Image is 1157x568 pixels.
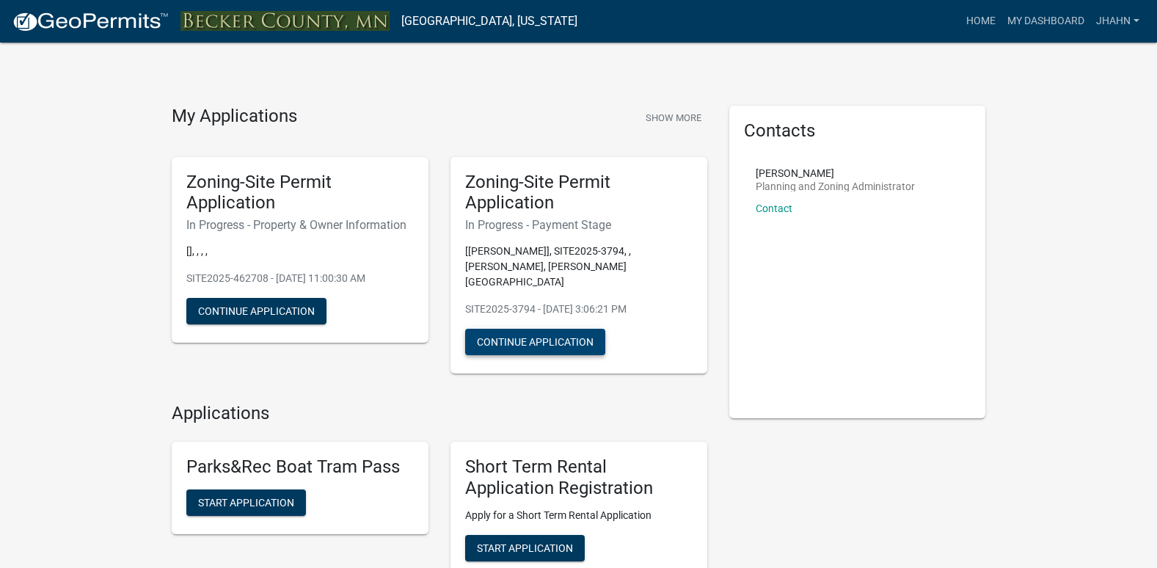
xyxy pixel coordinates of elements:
h6: In Progress - Payment Stage [465,218,693,232]
a: Home [960,7,1001,35]
span: Start Application [477,542,573,553]
a: jhahn [1090,7,1145,35]
p: [], , , , [186,244,414,259]
h4: My Applications [172,106,297,128]
p: Apply for a Short Term Rental Application [465,508,693,523]
a: [GEOGRAPHIC_DATA], [US_STATE] [401,9,577,34]
p: [PERSON_NAME] [756,168,915,178]
a: My Dashboard [1001,7,1090,35]
p: [[PERSON_NAME]], SITE2025-3794, , [PERSON_NAME], [PERSON_NAME][GEOGRAPHIC_DATA] [465,244,693,290]
h5: Contacts [744,120,971,142]
button: Show More [640,106,707,130]
p: SITE2025-462708 - [DATE] 11:00:30 AM [186,271,414,286]
h5: Zoning-Site Permit Application [186,172,414,214]
span: Start Application [198,496,294,508]
img: Becker County, Minnesota [180,11,390,31]
h4: Applications [172,403,707,424]
p: Planning and Zoning Administrator [756,181,915,192]
a: Contact [756,203,792,214]
h5: Zoning-Site Permit Application [465,172,693,214]
button: Start Application [465,535,585,561]
h6: In Progress - Property & Owner Information [186,218,414,232]
p: SITE2025-3794 - [DATE] 3:06:21 PM [465,302,693,317]
h5: Short Term Rental Application Registration [465,456,693,499]
h5: Parks&Rec Boat Tram Pass [186,456,414,478]
button: Continue Application [465,329,605,355]
button: Continue Application [186,298,326,324]
button: Start Application [186,489,306,516]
